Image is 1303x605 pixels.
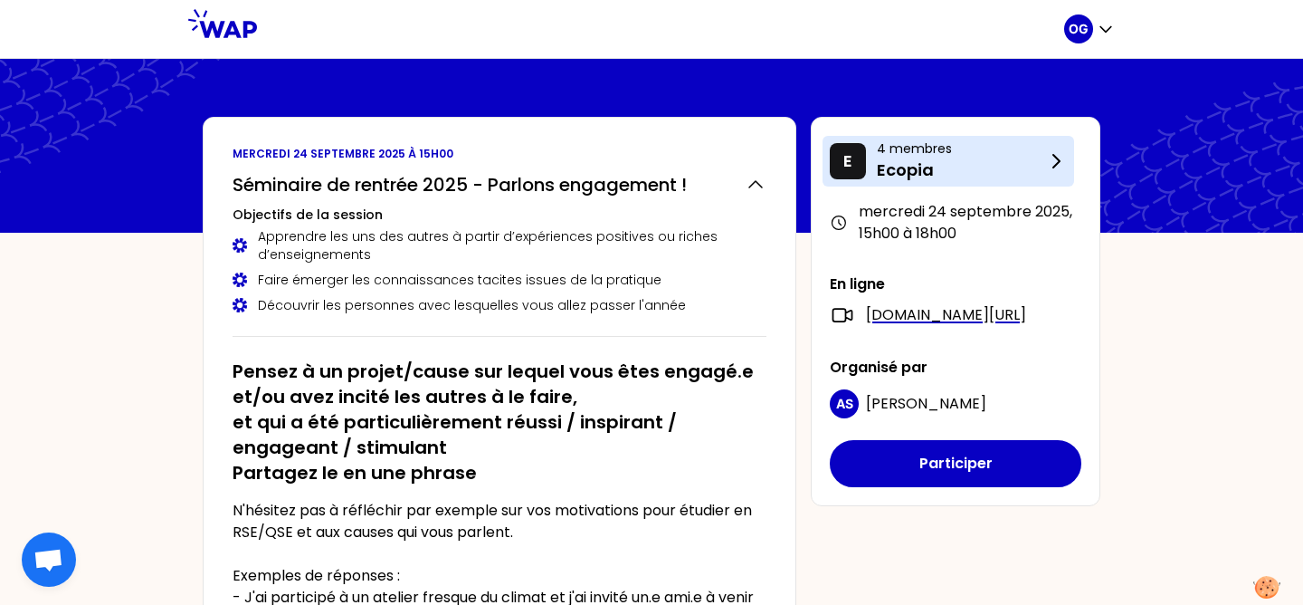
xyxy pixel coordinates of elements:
[877,139,1045,158] p: 4 membres
[866,304,1026,326] a: [DOMAIN_NAME][URL]
[830,274,1081,295] p: En ligne
[830,440,1081,487] button: Participer
[1064,14,1115,43] button: OG
[1069,20,1089,38] p: OG
[843,149,852,174] p: E
[22,533,76,587] div: Ouvrir le chat
[233,227,766,264] div: Apprendre les uns des autres à partir d’expériences positives ou riches d’enseignements
[866,393,986,414] span: [PERSON_NAME]
[830,201,1081,245] div: mercredi 24 septembre 2025 , 15h00 à 18h00
[830,357,1081,379] p: Organisé par
[836,395,853,413] p: AS
[233,359,766,485] h2: Pensez à un projet/cause sur lequel vous êtes engagé.e et/ou avez incité les autres à le faire, e...
[233,172,687,197] h2: Séminaire de rentrée 2025 - Parlons engagement !
[233,172,766,197] button: Séminaire de rentrée 2025 - Parlons engagement !
[233,271,766,289] div: Faire émerger les connaissances tacites issues de la pratique
[233,206,766,224] h3: Objectifs de la session
[233,147,766,161] p: mercredi 24 septembre 2025 à 15h00
[877,158,1045,183] p: Ecopia
[233,296,766,314] div: Découvrir les personnes avec lesquelles vous allez passer l'année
